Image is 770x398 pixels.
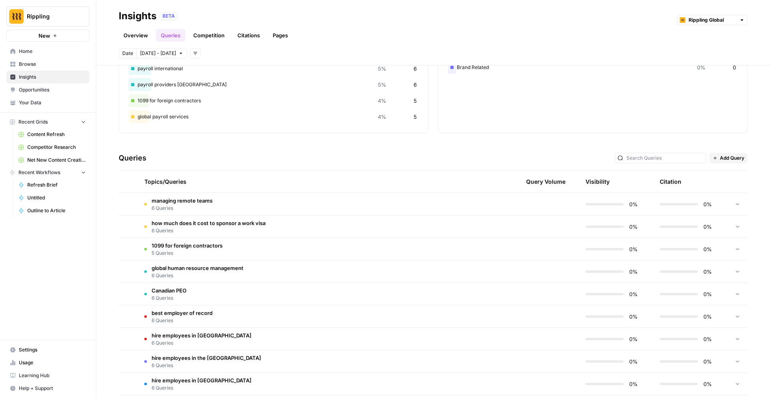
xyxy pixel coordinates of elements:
[15,204,89,217] a: Outline to Article
[152,250,223,257] span: 5 Queries
[122,50,133,57] span: Date
[6,343,89,356] a: Settings
[6,71,89,83] a: Insights
[19,86,86,93] span: Opportunities
[703,380,712,388] span: 0%
[268,29,293,42] a: Pages
[27,181,86,189] span: Refresh Brief
[19,359,86,366] span: Usage
[15,154,89,167] a: Net New Content Creation
[38,32,50,40] span: New
[703,313,712,321] span: 0%
[6,45,89,58] a: Home
[18,118,48,126] span: Recent Grids
[6,83,89,96] a: Opportunities
[660,171,681,193] div: Citation
[19,73,86,81] span: Insights
[703,223,712,231] span: 0%
[703,200,712,208] span: 0%
[413,97,417,105] span: 5
[119,29,153,42] a: Overview
[152,272,243,279] span: 6 Queries
[152,205,213,212] span: 6 Queries
[6,369,89,382] a: Learning Hub
[703,245,712,253] span: 0%
[27,194,86,201] span: Untitled
[152,331,251,339] span: hire employees in [GEOGRAPHIC_DATA]
[626,154,703,162] input: Search Queries
[697,63,705,71] span: 0%
[703,357,712,366] span: 0%
[152,264,243,272] span: global human resource management
[448,61,738,74] div: Brand Related
[628,357,638,366] span: 0%
[129,78,418,91] div: payroll providers [GEOGRAPHIC_DATA]
[526,178,565,186] span: Query Volume
[689,16,736,24] input: Rippling Global
[703,290,712,298] span: 0%
[15,128,89,141] a: Content Refresh
[628,223,638,231] span: 0%
[129,94,418,107] div: 1099 for foreign contractors
[152,294,186,302] span: 6 Queries
[129,62,418,75] div: payroll international
[378,81,386,89] span: 5%
[703,335,712,343] span: 0%
[136,48,187,59] button: [DATE] - [DATE]
[628,380,638,388] span: 0%
[27,207,86,214] span: Outline to Article
[19,99,86,106] span: Your Data
[152,376,251,384] span: hire employees in [GEOGRAPHIC_DATA]
[119,10,156,22] div: Insights
[152,227,265,234] span: 6 Queries
[18,169,60,176] span: Recent Workflows
[152,362,261,369] span: 6 Queries
[140,50,176,57] span: [DATE] - [DATE]
[733,63,736,71] span: 0
[413,113,417,121] span: 5
[152,339,251,347] span: 6 Queries
[709,153,748,163] button: Add Query
[27,144,86,151] span: Competitor Research
[15,191,89,204] a: Untitled
[233,29,265,42] a: Citations
[19,346,86,353] span: Settings
[6,116,89,128] button: Recent Grids
[152,286,186,294] span: Canadian PEO
[19,385,86,392] span: Help + Support
[152,219,265,227] span: how much does it cost to sponsor a work visa
[152,309,213,317] span: best employer of record
[19,61,86,68] span: Browse
[6,356,89,369] a: Usage
[628,200,638,208] span: 0%
[152,242,223,250] span: 1099 for foreign contractors
[378,97,386,105] span: 4%
[152,197,213,205] span: managing remote teams
[703,268,712,276] span: 0%
[6,6,89,26] button: Workspace: Rippling
[6,96,89,109] a: Your Data
[628,313,638,321] span: 0%
[15,179,89,191] a: Refresh Brief
[378,113,386,121] span: 4%
[160,12,178,20] div: BETA
[152,317,213,324] span: 6 Queries
[586,178,610,186] div: Visibility
[152,384,251,392] span: 6 Queries
[144,171,424,193] div: Topics/Queries
[9,9,24,24] img: Rippling Logo
[15,141,89,154] a: Competitor Research
[628,290,638,298] span: 0%
[6,58,89,71] a: Browse
[188,29,229,42] a: Competition
[156,29,185,42] a: Queries
[6,167,89,179] button: Recent Workflows
[628,245,638,253] span: 0%
[413,65,417,73] span: 6
[129,110,418,123] div: global payroll services
[378,65,386,73] span: 5%
[119,152,146,164] h3: Queries
[152,354,261,362] span: hire employees in the [GEOGRAPHIC_DATA]
[413,81,417,89] span: 6
[27,12,75,20] span: Rippling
